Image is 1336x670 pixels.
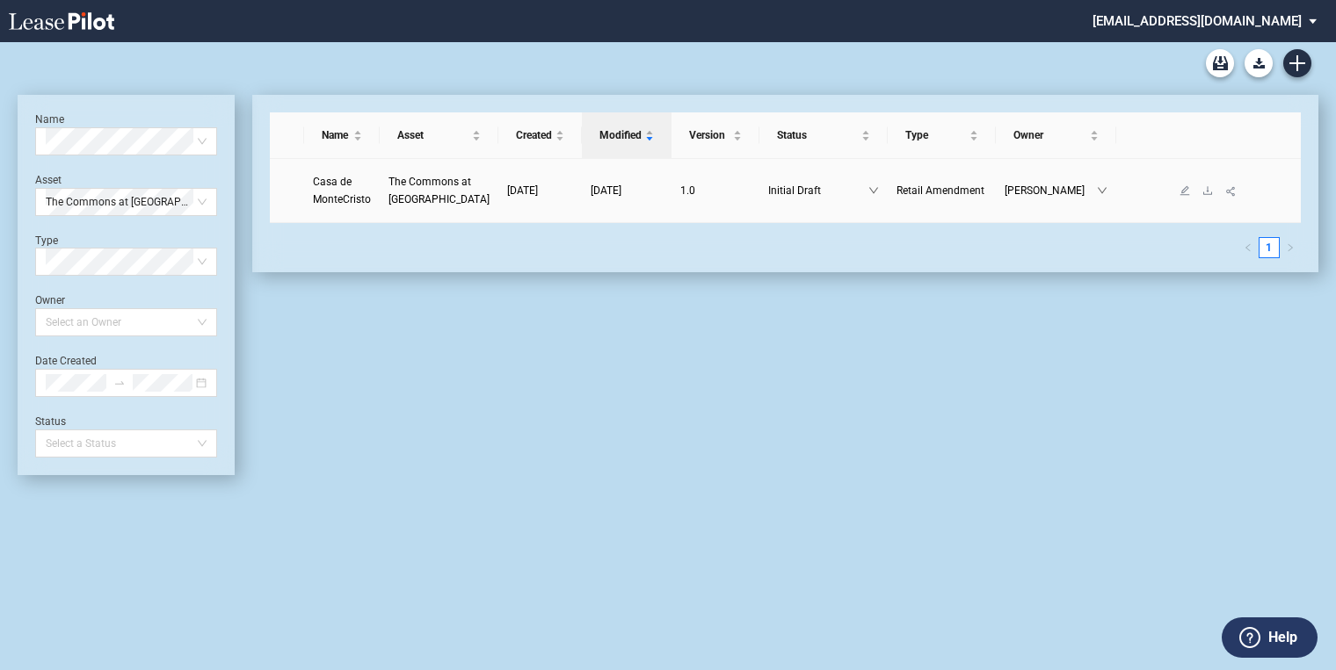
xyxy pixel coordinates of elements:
[35,174,62,186] label: Asset
[582,112,672,159] th: Modified
[46,189,207,215] span: The Commons at Town Center
[1005,182,1097,199] span: [PERSON_NAME]
[897,184,984,197] span: Retail Amendment
[1225,185,1238,198] span: share-alt
[888,112,996,159] th: Type
[380,112,498,159] th: Asset
[1280,237,1301,258] li: Next Page
[1286,243,1295,252] span: right
[599,126,642,144] span: Modified
[397,126,468,144] span: Asset
[1268,626,1297,649] label: Help
[868,185,879,196] span: down
[1280,237,1301,258] button: right
[388,173,490,208] a: The Commons at [GEOGRAPHIC_DATA]
[516,126,552,144] span: Created
[1260,238,1279,257] a: 1
[905,126,966,144] span: Type
[507,184,538,197] span: [DATE]
[35,113,64,126] label: Name
[113,377,126,389] span: to
[1259,237,1280,258] li: 1
[1239,49,1278,77] md-menu: Download Blank Form List
[1283,49,1311,77] a: Create new document
[1245,49,1273,77] button: Download Blank Form
[1238,237,1259,258] li: Previous Page
[304,112,380,159] th: Name
[777,126,859,144] span: Status
[313,176,371,205] span: Casa de MonteCristo
[388,176,490,205] span: The Commons at Town Center
[1244,243,1252,252] span: left
[507,182,573,199] a: [DATE]
[1238,237,1259,258] button: left
[591,182,663,199] a: [DATE]
[672,112,759,159] th: Version
[591,184,621,197] span: [DATE]
[680,184,695,197] span: 1 . 0
[1222,617,1318,658] button: Help
[35,294,65,306] label: Owner
[768,182,869,199] span: Initial Draft
[313,173,371,208] a: Casa de MonteCristo
[1013,126,1086,144] span: Owner
[1180,185,1190,196] span: edit
[1173,184,1196,197] a: edit
[680,182,751,199] a: 1.0
[35,234,58,247] label: Type
[1202,185,1213,196] span: download
[689,126,730,144] span: Version
[35,415,66,428] label: Status
[897,182,987,199] a: Retail Amendment
[1097,185,1107,196] span: down
[1206,49,1234,77] a: Archive
[322,126,350,144] span: Name
[35,355,97,367] label: Date Created
[113,377,126,389] span: swap-right
[759,112,889,159] th: Status
[996,112,1116,159] th: Owner
[498,112,582,159] th: Created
